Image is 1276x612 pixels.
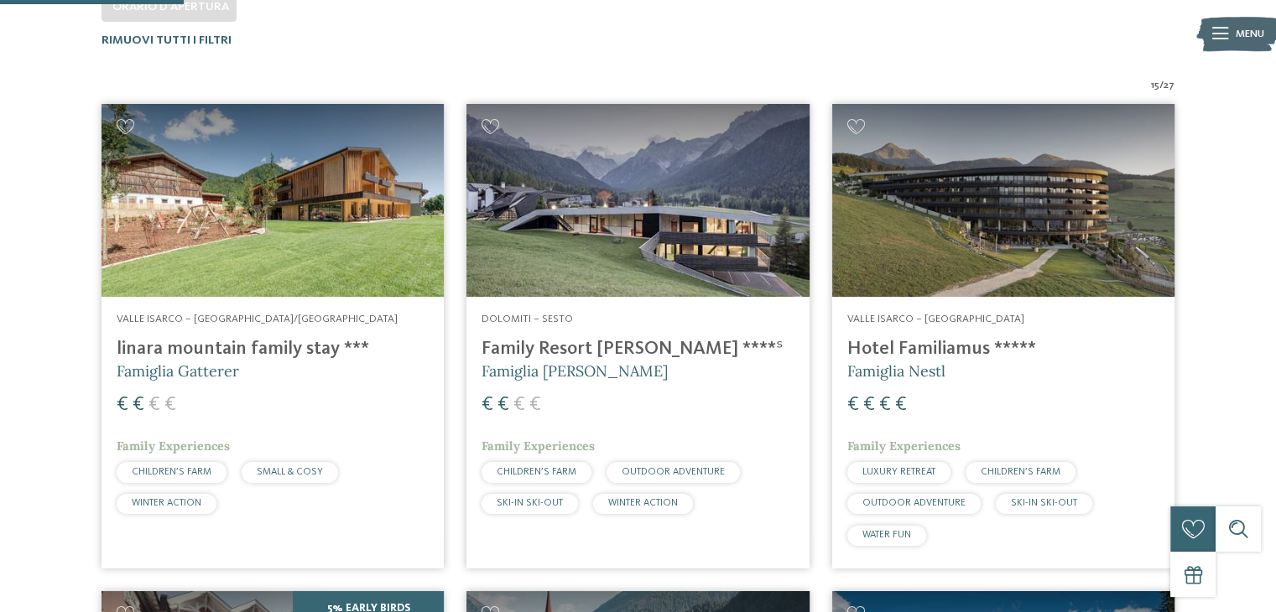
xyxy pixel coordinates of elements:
[117,338,429,360] h4: linara mountain family stay ***
[862,498,966,508] span: OUTDOOR ADVENTURE
[112,1,229,13] span: Orario d'apertura
[981,467,1060,477] span: CHILDREN’S FARM
[482,438,595,454] span: Family Experiences
[257,467,323,477] span: SMALL & COSY
[117,438,230,454] span: Family Experiences
[102,34,232,46] span: Rimuovi tutti i filtri
[847,314,1024,324] span: Valle Isarco – [GEOGRAPHIC_DATA]
[132,467,211,477] span: CHILDREN’S FARM
[608,498,678,508] span: WINTER ACTION
[497,467,576,477] span: CHILDREN’S FARM
[862,530,911,540] span: WATER FUN
[132,498,201,508] span: WINTER ACTION
[1159,78,1164,93] span: /
[117,361,239,381] span: Famiglia Gatterer
[622,467,725,477] span: OUTDOOR ADVENTURE
[466,104,809,568] a: Cercate un hotel per famiglie? Qui troverete solo i migliori! Dolomiti – Sesto Family Resort [PER...
[482,338,794,360] h4: Family Resort [PERSON_NAME] ****ˢ
[847,361,945,381] span: Famiglia Nestl
[1164,78,1174,93] span: 27
[117,395,128,415] span: €
[1151,78,1159,93] span: 15
[879,395,891,415] span: €
[1011,498,1077,508] span: SKI-IN SKI-OUT
[529,395,541,415] span: €
[862,467,935,477] span: LUXURY RETREAT
[863,395,875,415] span: €
[497,498,563,508] span: SKI-IN SKI-OUT
[847,395,859,415] span: €
[482,361,668,381] span: Famiglia [PERSON_NAME]
[895,395,907,415] span: €
[133,395,144,415] span: €
[832,104,1174,568] a: Cercate un hotel per famiglie? Qui troverete solo i migliori! Valle Isarco – [GEOGRAPHIC_DATA] Ho...
[482,395,493,415] span: €
[513,395,525,415] span: €
[497,395,509,415] span: €
[466,104,809,297] img: Family Resort Rainer ****ˢ
[164,395,176,415] span: €
[148,395,160,415] span: €
[102,104,444,568] a: Cercate un hotel per famiglie? Qui troverete solo i migliori! Valle Isarco – [GEOGRAPHIC_DATA]/[G...
[847,438,961,454] span: Family Experiences
[117,314,398,324] span: Valle Isarco – [GEOGRAPHIC_DATA]/[GEOGRAPHIC_DATA]
[482,314,573,324] span: Dolomiti – Sesto
[832,104,1174,297] img: Cercate un hotel per famiglie? Qui troverete solo i migliori!
[102,104,444,297] img: Cercate un hotel per famiglie? Qui troverete solo i migliori!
